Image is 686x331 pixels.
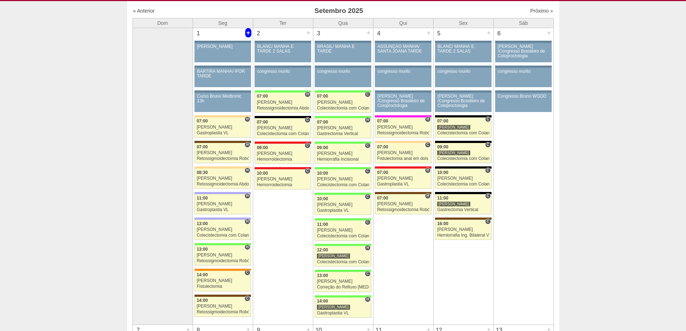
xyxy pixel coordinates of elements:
a: « Anterior [133,8,155,14]
div: Key: Brasil [255,90,311,93]
div: [PERSON_NAME] [257,151,309,156]
div: [PERSON_NAME] [437,150,470,156]
div: Key: Christóvão da Gama [194,218,251,220]
span: 07:00 [197,118,208,124]
span: Consultório [245,296,250,301]
div: Gastroplastia VL [317,208,369,213]
div: Key: Aviso [255,66,311,68]
div: Gastroplastia VL [377,182,429,187]
div: 3 [313,28,324,39]
a: C 11:00 [PERSON_NAME] Colecistectomia com Colangiografia VL [315,220,371,241]
a: C 16:00 [PERSON_NAME] Herniorrafia Ing. Bilateral VL [435,220,491,240]
span: Consultório [305,117,310,123]
span: 16:00 [437,221,448,226]
div: Colecistectomia com Colangiografia VL [197,233,249,238]
div: Retossigmoidectomia Robótica [197,259,249,263]
div: [PERSON_NAME] [317,177,369,182]
div: [PERSON_NAME] [197,176,249,181]
div: Colecistectomia com Colangiografia VL [317,260,369,264]
div: Fistulectomia [197,284,249,289]
div: Retossigmoidectomia Abdominal VL [257,106,309,111]
a: C 07:00 [PERSON_NAME] Fistulectomia anal em dois tempos [375,143,431,163]
span: 14:00 [197,298,208,303]
span: Hospital [365,296,370,302]
div: Key: Aviso [194,41,251,43]
span: 08:30 [197,170,208,175]
div: + [546,28,552,37]
span: Hospital [305,91,310,97]
span: Consultório [485,219,490,224]
div: Key: Brasil [315,167,371,169]
div: 2 [253,28,264,39]
th: Seg [193,18,253,28]
a: H 13:00 [PERSON_NAME] Retossigmoidectomia Robótica [194,245,251,265]
span: 09:00 [257,145,268,150]
a: H 08:30 [PERSON_NAME] Retossigmoidectomia Abdominal VL [194,169,251,189]
th: Sáb [493,18,553,28]
div: congresso murilo [317,69,369,74]
a: congresso murilo [435,68,491,87]
div: ASSUNÇÃO MANHÃ/ SANTA JOANA TARDE [377,44,429,54]
div: [PERSON_NAME] [377,202,429,206]
a: H 11:00 [PERSON_NAME] Gastroplastia VL [194,194,251,214]
div: Key: Aviso [495,66,551,68]
a: BARTIRA MANHÃ/ IFOR TARDE [194,68,251,87]
span: Hospital [245,116,250,122]
div: Key: Blanc [255,116,311,118]
div: Key: Bartira [375,141,431,143]
a: C 09:00 [PERSON_NAME] Herniorrafia Incisional [315,144,371,164]
div: Key: Brasil [315,295,371,298]
a: C 10:00 [PERSON_NAME] Colecistectomia com Colangiografia VL [435,169,491,189]
div: [PERSON_NAME] [437,125,470,130]
div: Key: Aviso [315,41,371,43]
div: [PERSON_NAME] [197,253,249,258]
div: [PERSON_NAME] [197,227,249,232]
a: H 07:00 [PERSON_NAME] Retossigmoidectomia Robótica [375,194,431,214]
div: [PERSON_NAME] [317,151,369,156]
a: C 07:00 [PERSON_NAME] Colecistectomia com Colangiografia VL [315,93,371,113]
span: 07:00 [377,170,388,175]
a: [PERSON_NAME] /Congresso Brasileiro de Coloproctologia [375,93,431,112]
div: [PERSON_NAME] [317,253,350,259]
a: congresso murilo [255,68,311,87]
span: Consultório [365,91,370,97]
div: [PERSON_NAME] /Congresso Brasileiro de Coloproctologia [377,94,429,108]
span: Hospital [245,193,250,199]
div: Key: Brasil [315,142,371,144]
a: H 14:00 [PERSON_NAME] Gastroplastia VL [315,298,371,318]
span: Hospital [245,244,250,250]
div: [PERSON_NAME] [257,177,309,182]
div: 1 [193,28,204,39]
div: Key: Aviso [435,90,491,93]
div: Key: Assunção [375,166,431,169]
div: Key: Blanc [435,166,491,169]
div: [PERSON_NAME] [437,201,470,207]
div: 6 [494,28,505,39]
div: [PERSON_NAME] [317,100,369,105]
div: congresso murilo [438,69,489,74]
div: [PERSON_NAME] [197,202,249,206]
div: [PERSON_NAME] /Congresso Brasileiro de Coloproctologia [498,44,549,59]
span: Hospital [245,219,250,224]
div: Correção do Refluxo [MEDICAL_DATA] esofágico Robótico [317,285,369,290]
a: [PERSON_NAME] /Congresso Brasileiro de Coloproctologia [435,93,491,112]
a: [PERSON_NAME] [194,43,251,62]
a: H 07:00 [PERSON_NAME] Gastroplastia VL [194,117,251,138]
div: Hemorroidectomia [257,183,309,187]
div: Key: Santa Joana [194,141,251,143]
h3: Setembro 2025 [234,6,444,16]
a: C 14:00 [PERSON_NAME] Retossigmoidectomia Robótica [194,297,251,317]
div: [PERSON_NAME] [317,202,369,207]
span: 07:00 [197,144,208,149]
a: H 07:00 [PERSON_NAME] Retossigmoidectomia Abdominal VL [255,93,311,113]
span: Consultório [365,194,370,200]
div: Gastroplastia VL [197,131,249,135]
a: H 07:00 [PERSON_NAME] Gastrectomia Vertical [315,118,371,138]
div: [PERSON_NAME] [317,228,369,233]
div: Congresso Bruno WGDD [498,94,549,99]
span: 07:00 [377,144,388,149]
span: Consultório [485,116,490,122]
div: Key: Blanc [435,141,491,143]
div: Key: Aviso [315,66,371,68]
span: 10:00 [257,171,268,176]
